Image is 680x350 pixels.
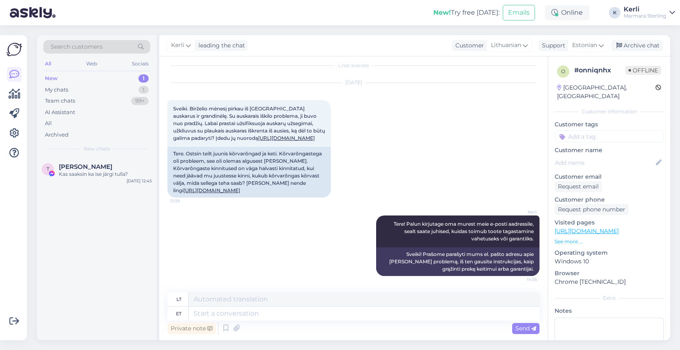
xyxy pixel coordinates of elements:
[127,178,152,184] div: [DATE] 12:45
[376,247,540,276] div: Sveiki! Prašome parašyti mums el. pašto adresu apie [PERSON_NAME] problemą, iš ten gausite instru...
[555,130,664,143] input: Add a tag
[130,58,150,69] div: Socials
[609,7,620,18] div: K
[555,108,664,115] div: Customer information
[84,145,110,153] span: New chats
[176,307,181,321] div: et
[183,187,240,193] a: [URL][DOMAIN_NAME]
[545,5,589,20] div: Online
[624,6,666,13] div: Kerli
[555,204,629,215] div: Request phone number
[167,147,331,197] div: Tere. Ostsin teilt juunis kõrvarõngad ja keti. Kõrvarõngastega oli probleem, see oli olemas algus...
[171,41,184,50] span: Kerli
[555,218,664,227] p: Visited pages
[45,97,75,105] div: Team chats
[45,108,75,117] div: AI Assistant
[138,74,149,83] div: 1
[555,269,664,278] p: Browser
[625,66,661,75] span: Offline
[624,6,675,19] a: KerliMarmara Sterling
[503,5,535,20] button: Emails
[433,8,499,18] div: Try free [DATE]:
[611,40,663,51] div: Archive chat
[539,41,565,50] div: Support
[506,276,537,283] span: 14:35
[506,209,537,215] span: Kerli
[555,158,654,167] input: Add name
[555,195,664,204] p: Customer phone
[561,68,565,74] span: o
[555,278,664,286] p: Chrome [TECHNICAL_ID]
[515,325,536,332] span: Send
[557,83,655,101] div: [GEOGRAPHIC_DATA], [GEOGRAPHIC_DATA]
[394,221,535,242] span: Tere! Palun kirjutage oma murest meie e-posti aadressile, sealt saate juhised, kuidas toimub toot...
[59,163,112,171] span: Tambet Kattel
[45,74,58,83] div: New
[170,198,201,204] span: 13:39
[45,119,52,128] div: All
[555,173,664,181] p: Customer email
[258,135,315,141] a: [URL][DOMAIN_NAME]
[173,105,326,141] span: Sveiki. Birželio mėnesį pirkau iš [GEOGRAPHIC_DATA] auskarus ir grandinėlę. Su auskarais iškilo p...
[574,65,625,75] div: # onniqnhx
[47,166,49,172] span: T
[7,42,22,57] img: Askly Logo
[176,292,181,306] div: lt
[167,79,540,86] div: [DATE]
[167,62,540,69] div: Chat started
[59,171,152,178] div: Kas saaksin ka ise järgi tulla?
[138,86,149,94] div: 1
[45,131,69,139] div: Archived
[555,238,664,245] p: See more ...
[131,97,149,105] div: 99+
[45,86,68,94] div: My chats
[555,146,664,155] p: Customer name
[555,120,664,129] p: Customer tags
[491,41,521,50] span: Lithuanian
[572,41,597,50] span: Estonian
[85,58,99,69] div: Web
[555,249,664,257] p: Operating system
[195,41,245,50] div: leading the chat
[624,13,666,19] div: Marmara Sterling
[43,58,53,69] div: All
[555,227,619,235] a: [URL][DOMAIN_NAME]
[433,9,451,16] b: New!
[555,294,664,302] div: Extra
[452,41,484,50] div: Customer
[555,181,602,192] div: Request email
[555,307,664,315] p: Notes
[555,257,664,266] p: Windows 10
[167,323,216,334] div: Private note
[51,43,103,51] span: Search customers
